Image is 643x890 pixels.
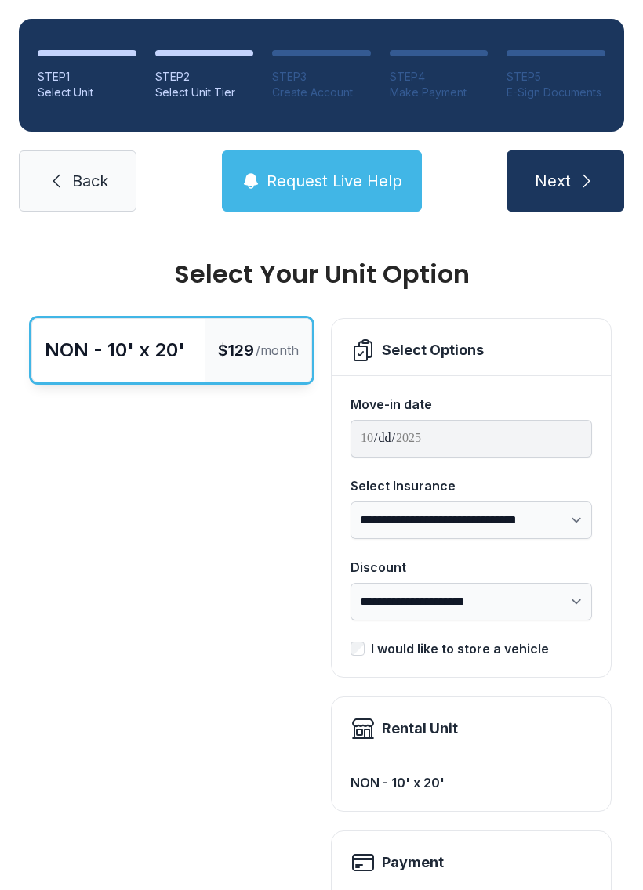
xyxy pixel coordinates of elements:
div: STEP 3 [272,69,371,85]
div: Select Unit [38,85,136,100]
div: STEP 5 [507,69,605,85]
div: STEP 2 [155,69,254,85]
div: E-Sign Documents [507,85,605,100]
div: Make Payment [390,85,489,100]
span: Next [535,170,571,192]
div: Create Account [272,85,371,100]
div: STEP 4 [390,69,489,85]
select: Select Insurance [351,501,592,539]
span: /month [256,341,299,360]
div: NON - 10' x 20' [45,338,185,363]
span: $129 [218,339,254,361]
div: Select Unit Tier [155,85,254,100]
select: Discount [351,583,592,620]
div: NON - 10' x 20' [351,767,592,798]
div: Select Your Unit Option [31,262,612,287]
div: Move-in date [351,395,592,414]
div: Rental Unit [382,718,458,740]
div: I would like to store a vehicle [371,639,549,658]
h2: Payment [382,852,444,874]
input: Move-in date [351,420,592,458]
span: Back [72,170,108,192]
div: Select Options [382,339,484,361]
div: Select Insurance [351,476,592,495]
div: STEP 1 [38,69,136,85]
span: Request Live Help [267,170,402,192]
div: Discount [351,558,592,577]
